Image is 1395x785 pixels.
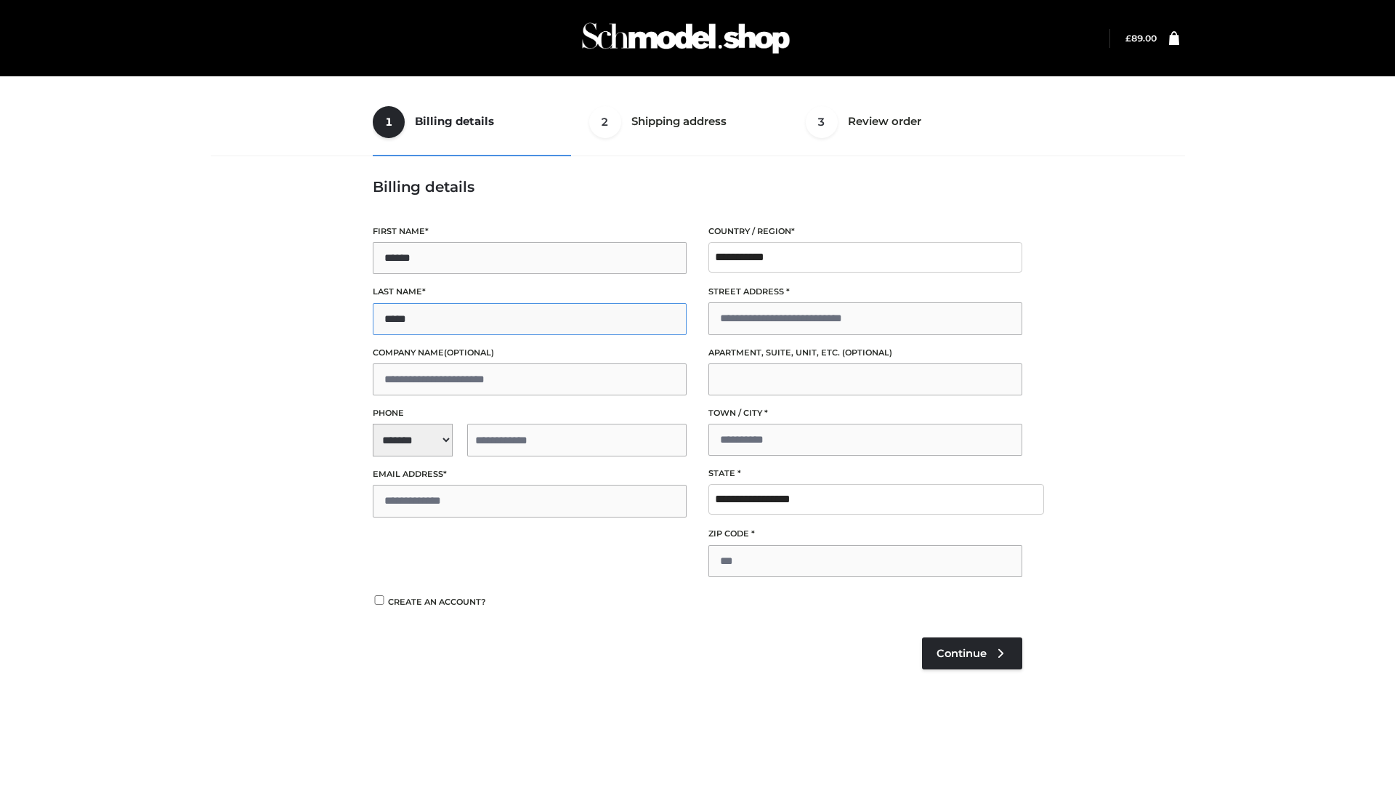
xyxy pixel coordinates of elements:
label: Email address [373,467,687,481]
a: £89.00 [1125,33,1157,44]
span: Continue [937,647,987,660]
a: Continue [922,637,1022,669]
label: Street address [708,285,1022,299]
label: First name [373,225,687,238]
span: (optional) [444,347,494,358]
input: Create an account? [373,595,386,605]
label: Apartment, suite, unit, etc. [708,346,1022,360]
img: Schmodel Admin 964 [577,9,795,67]
label: Town / City [708,406,1022,420]
label: State [708,467,1022,480]
h3: Billing details [373,178,1022,196]
label: Phone [373,406,687,420]
span: (optional) [842,347,892,358]
span: £ [1125,33,1131,44]
label: Company name [373,346,687,360]
label: ZIP Code [708,527,1022,541]
span: Create an account? [388,597,486,607]
label: Country / Region [708,225,1022,238]
label: Last name [373,285,687,299]
bdi: 89.00 [1125,33,1157,44]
